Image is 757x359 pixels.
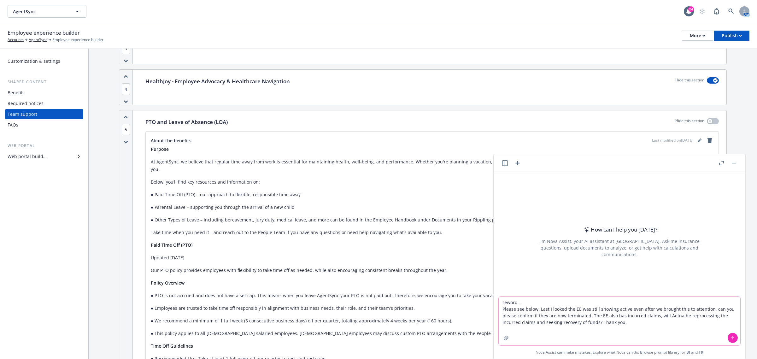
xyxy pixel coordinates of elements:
[122,86,130,92] button: 4
[499,297,740,345] textarea: reword - Please see below. Last I looked the EE was still showing active even after we brought th...
[5,120,83,130] a: FAQs
[151,254,713,262] p: Updated [DATE]
[8,120,18,130] div: FAQs
[122,124,130,135] span: 5
[8,109,37,119] div: Team support
[151,304,713,312] p: ● Employees are trusted to take time off responsibly in alignment with business needs, their role...
[688,6,694,12] div: 24
[675,118,704,126] p: Hide this section
[151,216,713,224] p: ● Other Types of Leave – including bereavement, jury duty, medical leave, and more can be found i...
[722,31,742,40] div: Publish
[696,137,703,144] a: editPencil
[682,31,713,41] button: More
[122,126,130,133] button: 5
[151,178,713,186] p: Below, you’ll find key resources and information on:
[696,5,708,18] a: Start snowing
[8,5,86,18] button: AgentSync
[13,8,67,15] span: AgentSync
[8,98,44,109] div: Required notices
[151,203,713,211] p: ● Parental Leave – supporting you through the arrival of a new child
[151,242,192,248] strong: Paid Time Off (PTO)
[151,330,713,337] p: ● This policy applies to all [DEMOGRAPHIC_DATA] salaried employees. [DEMOGRAPHIC_DATA] employees ...
[151,191,713,198] p: ● Paid Time Off (PTO) – our approach to flexible, responsible time away
[5,98,83,109] a: Required notices
[686,350,690,355] a: BI
[8,88,25,98] div: Benefits
[29,37,47,43] a: AgentSync
[151,267,713,274] p: Our PTO policy provides employees with flexibility to take time off as needed, while also encoura...
[5,56,83,66] a: Customization & settings
[151,343,193,349] strong: Time Off Guidelines
[151,137,191,144] span: About the benefits
[706,137,713,144] a: remove
[122,43,130,54] span: 3
[5,109,83,119] a: Team support
[151,229,713,236] p: Take time when you need it—and reach out to the People Team if you have any questions or need hel...
[151,292,713,299] p: ● PTO is not accrued and does not have a set cap. This means when you leave AgentSync your PTO is...
[496,346,743,359] span: Nova Assist can make mistakes. Explore what Nova can do: Browse prompt library for and
[5,143,83,149] div: Web portal
[122,83,130,95] span: 4
[8,37,24,43] a: Accounts
[531,238,708,258] div: I'm Nova Assist, your AI assistant at [GEOGRAPHIC_DATA]. Ask me insurance questions, upload docum...
[5,79,83,85] div: Shared content
[725,5,737,18] a: Search
[122,45,130,52] button: 3
[582,226,657,234] div: How can I help you [DATE]?
[151,146,169,152] strong: Purpose
[675,77,704,85] p: Hide this section
[690,31,705,40] div: More
[5,88,83,98] a: Benefits
[8,56,60,66] div: Customization & settings
[8,29,80,37] span: Employee experience builder
[145,118,228,126] p: PTO and Leave of Absence (LOA)
[151,280,185,286] strong: Policy Overview
[5,151,83,162] a: Web portal builder
[52,37,103,43] span: Employee experience builder
[145,77,290,85] p: HealthJoy - Employee Advocacy & Healthcare Navigation
[151,158,713,173] p: At AgentSync, we believe that regular time away from work is essential for maintaining health, we...
[8,151,47,162] div: Web portal builder
[714,31,749,41] button: Publish
[710,5,723,18] a: Report a Bug
[151,317,713,325] p: ● We recommend a minimum of 1 full week (5 consecutive business days) off per quarter, totaling a...
[652,138,693,143] span: Last modified on [DATE]
[699,350,703,355] a: TR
